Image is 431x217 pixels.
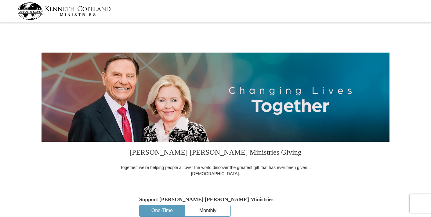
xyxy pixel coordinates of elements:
h3: [PERSON_NAME] [PERSON_NAME] Ministries Giving [116,142,315,164]
button: One-Time [139,205,185,216]
h5: Support [PERSON_NAME] [PERSON_NAME] Ministries [139,196,292,203]
button: Monthly [185,205,230,216]
div: Together, we're helping people all over the world discover the greatest gift that has ever been g... [116,164,315,177]
img: kcm-header-logo.svg [17,2,111,20]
